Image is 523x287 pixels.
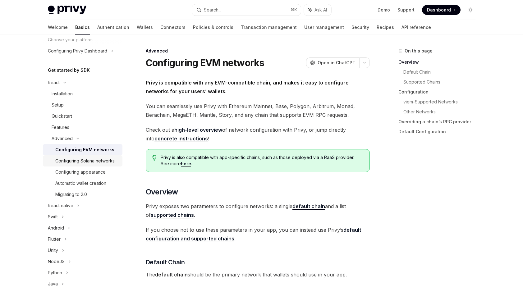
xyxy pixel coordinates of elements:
a: supported chains [151,212,194,218]
a: Default Configuration [398,127,480,137]
span: Privy is also compatible with app-specific chains, such as those deployed via a RaaS provider. Se... [161,154,363,167]
span: On this page [405,47,433,55]
span: If you choose not to use these parameters in your app, you can instead use Privy’s . [146,225,370,243]
div: NodeJS [48,258,65,265]
span: Overview [146,187,178,197]
div: Quickstart [52,112,72,120]
div: Android [48,224,64,232]
a: Supported Chains [403,77,480,87]
button: Search...⌘K [192,4,301,16]
span: Default Chain [146,258,185,266]
span: The should be the primary network that wallets should use in your app. [146,270,370,279]
a: Connectors [160,20,186,35]
a: API reference [401,20,431,35]
h1: Configuring EVM networks [146,57,264,68]
a: Configuring EVM networks [43,144,122,155]
a: Quickstart [43,111,122,122]
a: Default Chain [403,67,480,77]
div: React [48,79,60,86]
strong: default chain [292,203,325,209]
div: Installation [52,90,73,98]
span: Privy exposes two parameters to configure networks: a single and a list of . [146,202,370,219]
span: You can seamlessly use Privy with Ethereum Mainnet, Base, Polygon, Arbitrum, Monad, Berachain, Me... [146,102,370,119]
div: Swift [48,213,58,221]
a: Dashboard [422,5,461,15]
span: Ask AI [314,7,327,13]
button: Ask AI [304,4,331,16]
a: concrete instructions [154,135,208,142]
span: Open in ChatGPT [318,60,356,66]
div: Search... [204,6,221,14]
div: Configuring appearance [55,168,106,176]
a: here [181,161,191,166]
span: Check out a of network configuration with Privy, or jump directly into ! [146,125,370,143]
a: User management [304,20,344,35]
div: Flutter [48,235,61,243]
a: Authentication [97,20,129,35]
div: Python [48,269,62,276]
a: Welcome [48,20,68,35]
a: Recipes [377,20,394,35]
div: Features [52,124,69,131]
div: Configuring Privy Dashboard [48,47,107,55]
div: Configuring Solana networks [55,157,115,165]
a: Features [43,122,122,133]
a: Configuration [398,87,480,97]
a: Overriding a chain’s RPC provider [398,117,480,127]
div: Advanced [146,48,370,54]
div: Unity [48,247,58,254]
a: Migrating to 2.0 [43,189,122,200]
div: Configuring EVM networks [55,146,114,153]
img: light logo [48,6,86,14]
strong: default chain [155,271,188,278]
div: Migrating to 2.0 [55,191,87,198]
a: Policies & controls [193,20,233,35]
a: Demo [378,7,390,13]
a: Basics [75,20,90,35]
a: Support [397,7,415,13]
h5: Get started by SDK [48,66,90,74]
a: high-level overview [174,127,222,133]
button: Toggle dark mode [466,5,475,15]
a: default chain [292,203,325,210]
div: Automatic wallet creation [55,180,106,187]
a: Installation [43,88,122,99]
a: Other Networks [403,107,480,117]
a: Wallets [137,20,153,35]
a: viem-Supported Networks [403,97,480,107]
span: Dashboard [427,7,451,13]
a: Overview [398,57,480,67]
a: Security [351,20,369,35]
strong: Privy is compatible with any EVM-compatible chain, and makes it easy to configure networks for yo... [146,80,349,94]
div: Setup [52,101,64,109]
svg: Tip [152,155,157,161]
a: Configuring appearance [43,166,122,178]
div: React native [48,202,73,209]
a: Automatic wallet creation [43,178,122,189]
a: Setup [43,99,122,111]
a: Transaction management [241,20,297,35]
button: Open in ChatGPT [306,57,359,68]
span: ⌘ K [291,7,297,12]
a: Configuring Solana networks [43,155,122,166]
div: Advanced [52,135,73,142]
